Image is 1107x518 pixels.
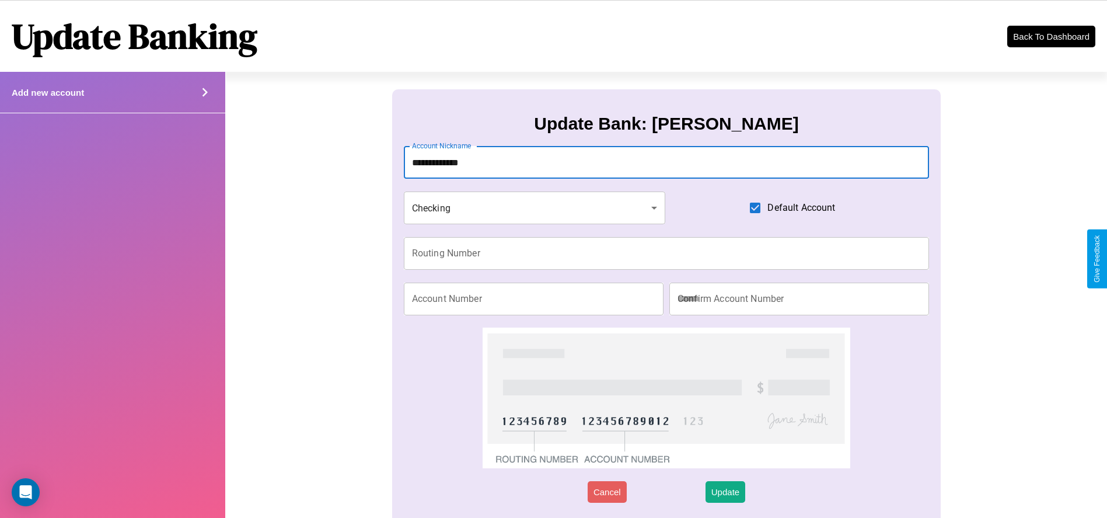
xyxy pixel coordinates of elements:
[706,481,745,503] button: Update
[588,481,627,503] button: Cancel
[404,192,665,224] div: Checking
[534,114,798,134] h3: Update Bank: [PERSON_NAME]
[12,478,40,506] div: Open Intercom Messenger
[12,12,257,60] h1: Update Banking
[767,201,835,215] span: Default Account
[412,141,472,151] label: Account Nickname
[12,88,84,98] h4: Add new account
[1093,235,1101,283] div: Give Feedback
[1007,26,1095,47] button: Back To Dashboard
[483,328,851,468] img: check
